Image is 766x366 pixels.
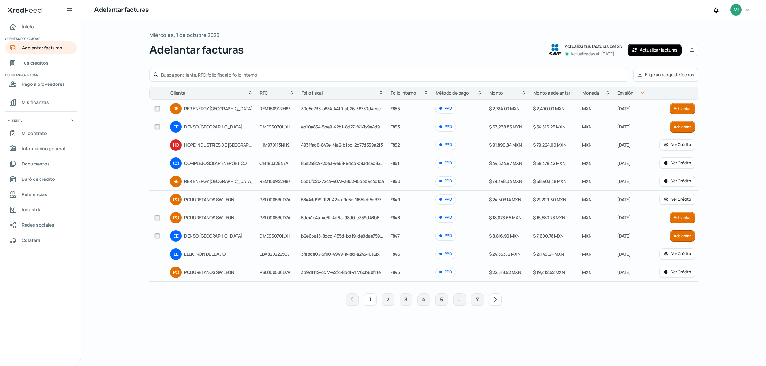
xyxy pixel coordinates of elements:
span: Información general [22,144,65,152]
button: Ver Crédito [659,139,695,151]
a: Inicio [5,20,77,33]
button: Adelantar [670,230,695,242]
span: ELEKTRON DEL BAJIO [184,250,253,258]
button: 5 [435,293,448,306]
button: ... [453,293,466,306]
button: Actualizar facturas [628,44,682,56]
span: POLIURETANOS SW LEON [184,214,253,222]
span: Moneda [582,89,599,97]
span: MXN [582,178,592,184]
span: Buró de crédito [22,175,55,183]
span: MI [733,6,739,14]
span: Referencias [22,190,47,198]
a: Redes sociales [5,219,77,231]
div: CO [170,157,182,169]
button: Adelantar [670,212,695,223]
span: HIM970113NH9 [259,142,289,148]
span: MXN [582,251,592,257]
button: Ver Crédito [659,176,695,187]
span: [DATE] [617,251,631,257]
a: Buró de crédito [5,173,77,186]
span: F855 [390,106,400,112]
span: 5844dd99-1f2f-42aa-9c5c-1f55fcb5d377 [301,196,381,202]
div: PPD [435,158,456,168]
span: $ 24,533.12 MXN [489,251,521,257]
span: $ 7,600.78 MXN [533,233,564,239]
span: $ 24,603.14 MXN [489,196,521,202]
button: 4 [417,293,430,306]
span: Adelantar facturas [22,44,62,52]
span: [DATE] [617,124,631,130]
a: Mis finanzas [5,96,77,109]
span: EBA8202225C7 [259,251,289,257]
span: MXN [582,160,592,166]
span: Cuentas por cobrar [5,36,76,41]
button: Ver Crédito [659,157,695,169]
span: 3b9d1112-4c77-42f4-8bdf-d776cb60f11e [301,269,380,275]
a: Referencias [5,188,77,201]
span: Mi perfil [8,118,22,123]
span: $ 22,518.52 MXN [489,269,521,275]
span: Documentos [22,160,50,168]
span: Cliente [170,89,185,97]
span: 53b0fc2c-72c4-407a-a802-f5bbb444dfca [301,178,384,184]
span: DENSO [GEOGRAPHIC_DATA] [184,123,253,131]
span: Mi contrato [22,129,47,137]
span: Adelantar facturas [149,42,244,58]
span: F846 [390,251,400,257]
span: RER ENERGY [GEOGRAPHIC_DATA] [184,178,253,185]
button: Ver Crédito [659,248,695,260]
span: Pago a proveedores [22,80,65,88]
span: [DATE] [617,269,631,275]
span: Monto a adelantar [533,89,570,97]
span: $ 19,412.52 MXN [533,269,565,275]
div: PPD [435,194,456,204]
div: PPD [435,122,456,132]
span: $ 54,516.25 MXN [533,124,566,130]
div: HO [170,139,182,151]
span: MXN [582,142,592,148]
span: Folio interno [391,89,416,97]
span: $ 38,478.42 MXN [533,160,566,166]
button: Adelantar [670,121,695,133]
span: 5de41e4a-4e6f-4d6a-98d0-c359d48b6ae9 [301,215,387,221]
span: [DATE] [617,142,631,148]
div: PPD [435,231,456,241]
div: RE [170,176,182,187]
span: $ 15,580.73 MXN [533,215,565,221]
span: Industria [22,206,41,214]
button: 1 [364,293,377,306]
img: SAT logo [549,44,561,55]
div: PPD [435,176,456,186]
input: Busca por cliente, RFC, folio fiscal o folio interno [161,72,624,78]
button: 7 [471,293,484,306]
p: Actualiza tus facturas del SAT [565,42,624,50]
p: Actualizadas el: [DATE] [570,50,614,58]
div: PPD [435,213,456,223]
span: DME960701JX1 [259,124,290,130]
button: Ver Crédito [659,267,695,278]
span: $ 2,400.00 MXN [533,106,565,112]
span: $ 79,348.04 MXN [489,178,522,184]
span: 85e2a8c9-2de3-4e68-9dcb-c9ad44c837fb [301,160,386,166]
span: Tus créditos [22,59,49,67]
span: Mis finanzas [22,98,49,106]
span: Inicio [22,23,34,31]
span: PSL000530D7A [259,215,290,221]
span: MXN [582,196,592,202]
span: eb10a854-5be9-42b1-8d27-f414b9e4d90e [301,124,385,130]
span: 30c5d738-a834-4410-ab26-38780d4ece2a [301,106,385,112]
button: Ver Crédito [659,194,695,205]
button: Elige un rango de fechas [634,68,698,81]
span: [DATE] [617,106,631,112]
a: Industria [5,203,77,216]
div: PO [170,194,182,205]
span: F848 [390,215,400,221]
span: MXN [582,233,592,239]
button: 3 [400,293,412,306]
span: $ 18,073.65 MXN [489,215,522,221]
span: F850 [390,178,400,184]
span: COMPLEJO SOLAR ENERGETICO [184,159,253,167]
span: [DATE] [617,178,631,184]
span: F853 [390,124,400,130]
